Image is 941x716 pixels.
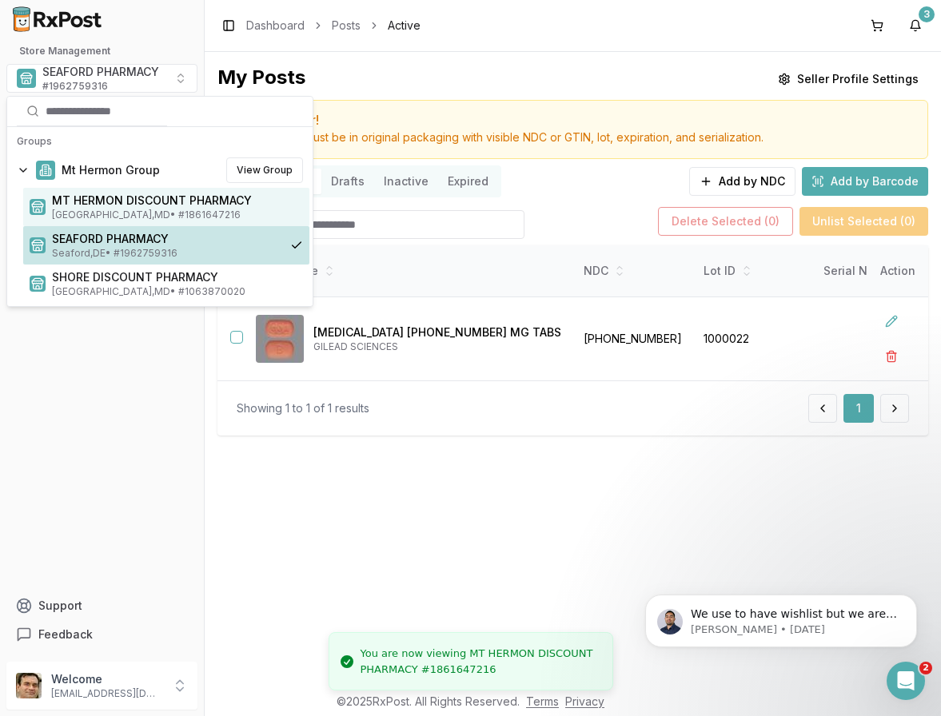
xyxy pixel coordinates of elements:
[6,591,197,620] button: Support
[689,167,795,196] button: Add by NDC
[6,620,197,649] button: Feedback
[6,45,197,58] h2: Store Management
[621,561,941,673] iframe: Intercom notifications message
[332,18,361,34] a: Posts
[260,113,915,126] h5: Reminder!
[919,662,932,674] span: 2
[217,65,305,93] div: My Posts
[823,263,924,279] div: Serial Number
[843,394,874,423] button: 1
[52,193,303,209] span: MT HERMON DISCOUNT PHARMACY
[361,646,600,677] div: You are now viewing MT HERMON DISCOUNT PHARMACY #1861647216
[16,673,42,698] img: User avatar
[42,80,108,93] span: # 1962759316
[867,245,928,297] th: Action
[388,18,421,34] span: Active
[38,626,93,642] span: Feedback
[574,297,694,381] td: [PHONE_NUMBER]
[260,129,915,145] div: Product must be in original packaging with visible NDC or GTIN, lot, expiration, and serialization.
[877,307,906,336] button: Edit
[52,209,303,221] span: [GEOGRAPHIC_DATA] , MD • # 1861647216
[256,263,561,279] div: Drug Name
[313,324,561,340] p: [MEDICAL_DATA] [PHONE_NUMBER] MG TABS
[52,269,303,285] span: SHORE DISCOUNT PHARMACY
[438,169,498,194] button: Expired
[246,18,305,34] a: Dashboard
[694,297,814,381] td: 1000022
[802,167,928,196] button: Add by Barcode
[237,400,369,416] div: Showing 1 to 1 of 1 results
[877,342,906,371] button: Delete
[62,162,160,178] span: Mt Hermon Group
[903,13,928,38] button: 3
[246,18,421,34] nav: breadcrumb
[565,694,604,708] a: Privacy
[321,169,374,194] button: Drafts
[704,263,804,279] div: Lot ID
[887,662,925,700] iframe: Intercom live chat
[52,285,303,298] span: [GEOGRAPHIC_DATA] , MD • # 1063870020
[584,263,684,279] div: NDC
[51,671,162,687] p: Welcome
[768,65,928,93] button: Seller Profile Settings
[256,315,304,363] img: Biktarvy 30-120-15 MG TABS
[313,340,561,353] p: GILEAD SCIENCES
[51,687,162,700] p: [EMAIL_ADDRESS][DOMAIN_NAME]
[374,169,438,194] button: Inactive
[52,231,277,247] span: SEAFORD PHARMACY
[526,694,559,708] a: Terms
[6,6,109,32] img: RxPost Logo
[6,64,197,93] button: Select a view
[10,130,309,153] div: Groups
[919,6,935,22] div: 3
[52,247,277,260] span: Seaford , DE • # 1962759316
[42,64,159,80] span: SEAFORD PHARMACY
[226,157,303,183] button: View Group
